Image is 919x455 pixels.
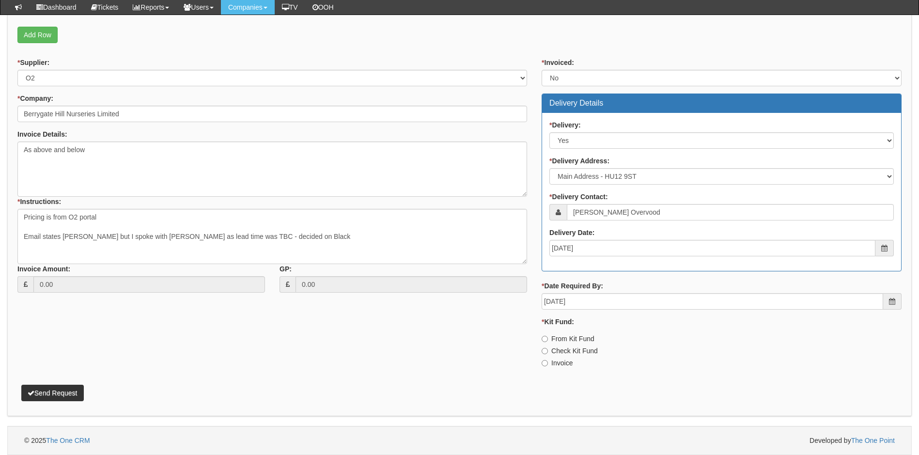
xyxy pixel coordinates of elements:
[24,437,90,444] span: © 2025
[542,348,548,354] input: Check Kit Fund
[549,99,894,108] h3: Delivery Details
[549,120,581,130] label: Delivery:
[542,346,598,356] label: Check Kit Fund
[17,27,58,43] a: Add Row
[549,192,608,202] label: Delivery Contact:
[21,385,84,401] button: Send Request
[542,58,574,67] label: Invoiced:
[17,129,67,139] label: Invoice Details:
[542,317,574,327] label: Kit Fund:
[46,437,90,444] a: The One CRM
[549,156,609,166] label: Delivery Address:
[851,437,895,444] a: The One Point
[17,264,70,274] label: Invoice Amount:
[542,336,548,342] input: From Kit Fund
[542,360,548,366] input: Invoice
[17,197,61,206] label: Instructions:
[542,358,573,368] label: Invoice
[542,281,603,291] label: Date Required By:
[280,264,292,274] label: GP:
[17,94,53,103] label: Company:
[549,228,594,237] label: Delivery Date:
[17,58,49,67] label: Supplier:
[810,436,895,445] span: Developed by
[542,334,594,344] label: From Kit Fund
